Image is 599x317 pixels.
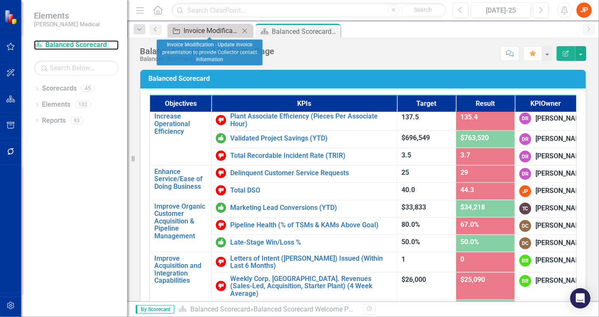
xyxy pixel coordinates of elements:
span: $33,833 [401,203,426,211]
div: [PERSON_NAME] [535,276,587,286]
img: Below Target [216,115,226,125]
div: Open Intercom Messenger [570,288,591,309]
div: TC [519,203,531,215]
td: Double-Click to Edit Right Click for Context Menu [212,148,397,165]
img: Below Target [216,220,226,230]
a: Balanced Scorecard [34,40,119,50]
img: Below Target [216,185,226,196]
img: On or Above Target [216,237,226,248]
div: JP [519,185,531,197]
a: Balanced Scorecard [190,305,250,313]
span: $696,549 [401,134,430,142]
div: [PERSON_NAME] [535,134,587,144]
div: DR [519,113,531,124]
span: 135.4 [460,113,478,121]
a: Delinquent Customer Service Requests [230,169,393,177]
td: Double-Click to Edit [515,182,577,200]
div: [PERSON_NAME] [535,204,587,213]
img: On or Above Target [216,203,226,213]
span: 0 [460,255,464,263]
span: 137.5 [401,113,419,121]
a: Total DSO [230,187,393,194]
div: [PERSON_NAME] [535,169,587,179]
span: 50.0% [401,238,420,246]
a: Elements [42,100,70,110]
div: [PERSON_NAME] [535,221,587,231]
div: » [178,305,357,314]
button: [DATE]-25 [471,3,531,18]
div: 93 [70,117,84,124]
td: Double-Click to Edit [515,148,577,165]
span: 1 [401,255,405,263]
button: JP [577,3,592,18]
div: [PERSON_NAME] [535,114,587,124]
td: Double-Click to Edit [515,200,577,217]
td: Double-Click to Edit [515,252,577,272]
span: By Scorecard [136,305,174,314]
div: DR [519,133,531,145]
td: Double-Click to Edit Right Click for Context Menu [212,272,397,300]
td: Double-Click to Edit Right Click for Context Menu [212,110,397,130]
div: [PERSON_NAME] [535,152,587,161]
span: 50.0% [460,238,479,246]
span: Search [414,6,432,13]
span: $25,090 [460,276,485,284]
td: Double-Click to Edit [515,272,577,300]
td: Double-Click to Edit Right Click for Context Menu [212,130,397,148]
a: Improve Organic Customer Acquisition & Pipeline Management [154,203,207,240]
a: Enhance Service/Ease of Doing Business [154,168,207,190]
td: Double-Click to Edit Right Click for Context Menu [150,200,212,252]
div: DC [519,237,531,249]
button: Search [402,4,444,16]
img: ClearPoint Strategy [4,10,19,25]
a: Invoice Modification - Update invoice presentation to provide Collector contact information [170,25,240,36]
a: Letters of Intent ([PERSON_NAME]) Issued (Within Last 6 Months) [230,255,393,270]
div: [PERSON_NAME] [535,186,587,196]
td: Double-Click to Edit Right Click for Context Menu [212,217,397,234]
a: Improve Acquisition and Integration Capabilities [154,255,207,284]
div: [DATE]-25 [474,6,528,16]
a: Weekly Corp. [GEOGRAPHIC_DATA]. Revenues (Sales-Led, Acquisition, Starter Plant) (4 Week Average) [230,275,393,298]
a: Late-Stage Win/Loss % [230,239,393,246]
div: [PERSON_NAME] [535,238,587,248]
td: Double-Click to Edit Right Click for Context Menu [212,200,397,217]
td: Double-Click to Edit Right Click for Context Menu [150,165,212,200]
img: Below Target [216,281,226,291]
img: Below Target [216,257,226,267]
div: DR [519,168,531,180]
div: [PERSON_NAME] [535,256,587,265]
img: Below Target [216,151,226,161]
td: Double-Click to Edit Right Click for Context Menu [212,182,397,200]
span: 3.5 [401,151,411,159]
div: 45 [81,85,95,92]
input: Search Below... [34,61,119,75]
a: Marketing Lead Conversions (YTD) [230,204,393,212]
span: 40.0 [401,186,415,194]
td: Double-Click to Edit [515,234,577,252]
img: Below Target [216,168,226,178]
div: DR [519,151,531,163]
span: 29 [460,168,468,176]
td: Double-Click to Edit [515,130,577,148]
small: [PERSON_NAME] Medical [34,21,100,28]
td: Double-Click to Edit [515,217,577,234]
a: Scorecards [42,84,77,94]
span: 80.0% [401,221,420,229]
div: BB [519,275,531,287]
div: Invoice Modification - Update invoice presentation to provide Collector contact information [157,40,263,66]
td: Double-Click to Edit [515,110,577,130]
a: Validated Project Savings (YTD) [230,135,393,142]
div: DC [519,220,531,232]
div: 132 [75,101,91,108]
td: Double-Click to Edit Right Click for Context Menu [212,234,397,252]
img: On or Above Target [216,133,226,143]
span: 67.0% [460,221,479,229]
span: 44.3 [460,186,474,194]
div: Invoice Modification - Update invoice presentation to provide Collector contact information [184,25,240,36]
div: Balanced Scorecard Welcome Page [272,26,338,37]
h3: Balanced Scorecard [148,75,581,83]
td: Double-Click to Edit Right Click for Context Menu [150,110,212,165]
a: Plant Associate Efficiency (Pieces Per Associate Hour) [230,113,393,127]
td: Double-Click to Edit Right Click for Context Menu [212,252,397,272]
